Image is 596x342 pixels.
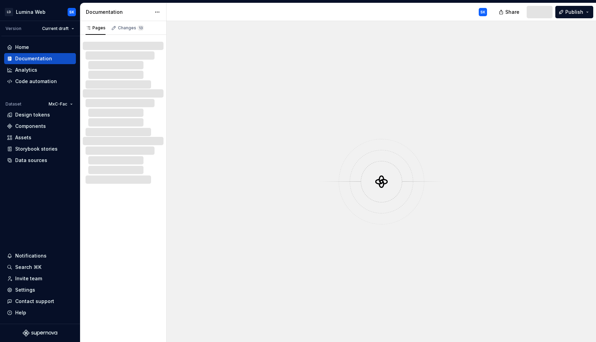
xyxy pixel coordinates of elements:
button: Notifications [4,250,76,261]
div: SK [480,9,485,15]
a: Components [4,121,76,132]
div: Lumina Web [16,9,46,16]
div: Contact support [15,298,54,305]
div: Components [15,123,46,130]
span: Publish [565,9,583,16]
span: MxC-Fac [49,101,67,107]
button: Current draft [39,24,77,33]
button: Search ⌘K [4,262,76,273]
a: Documentation [4,53,76,64]
button: Contact support [4,296,76,307]
button: Share [495,6,524,18]
div: Settings [15,286,35,293]
div: Dataset [6,101,21,107]
button: MxC-Fac [46,99,76,109]
a: Home [4,42,76,53]
div: Data sources [15,157,47,164]
button: LDLumina WebSK [1,4,79,19]
div: Analytics [15,67,37,73]
a: Storybook stories [4,143,76,154]
svg: Supernova Logo [23,330,57,336]
div: Version [6,26,21,31]
div: LD [5,8,13,16]
button: Publish [555,6,593,18]
span: Share [505,9,519,16]
div: Documentation [86,9,151,16]
a: Analytics [4,64,76,76]
div: Help [15,309,26,316]
a: Code automation [4,76,76,87]
a: Invite team [4,273,76,284]
a: Design tokens [4,109,76,120]
span: Current draft [42,26,69,31]
div: Storybook stories [15,145,58,152]
div: Search ⌘K [15,264,41,271]
div: Assets [15,134,31,141]
div: SK [69,9,74,15]
a: Data sources [4,155,76,166]
button: Help [4,307,76,318]
div: Documentation [15,55,52,62]
div: Pages [86,25,106,31]
div: Notifications [15,252,47,259]
a: Settings [4,284,76,295]
div: Home [15,44,29,51]
a: Assets [4,132,76,143]
div: Changes [118,25,144,31]
span: 13 [138,25,144,31]
div: Code automation [15,78,57,85]
div: Invite team [15,275,42,282]
div: Design tokens [15,111,50,118]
